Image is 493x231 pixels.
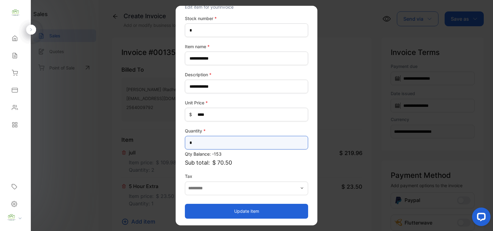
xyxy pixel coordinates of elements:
img: logo [11,8,20,17]
span: $ 70.50 [212,158,232,167]
img: profile [7,213,16,222]
label: Quantity [185,128,308,134]
p: Qty Balance: -153 [185,151,308,157]
label: Unit Price [185,99,308,106]
label: Item name [185,43,308,50]
span: Edit item for your invoice [185,4,234,10]
label: Description [185,71,308,78]
button: Update item [185,204,308,218]
p: Sub total: [185,158,308,167]
span: $ [189,111,192,118]
label: Stock number [185,15,308,22]
label: Tax [185,173,308,179]
iframe: LiveChat chat widget [467,205,493,231]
